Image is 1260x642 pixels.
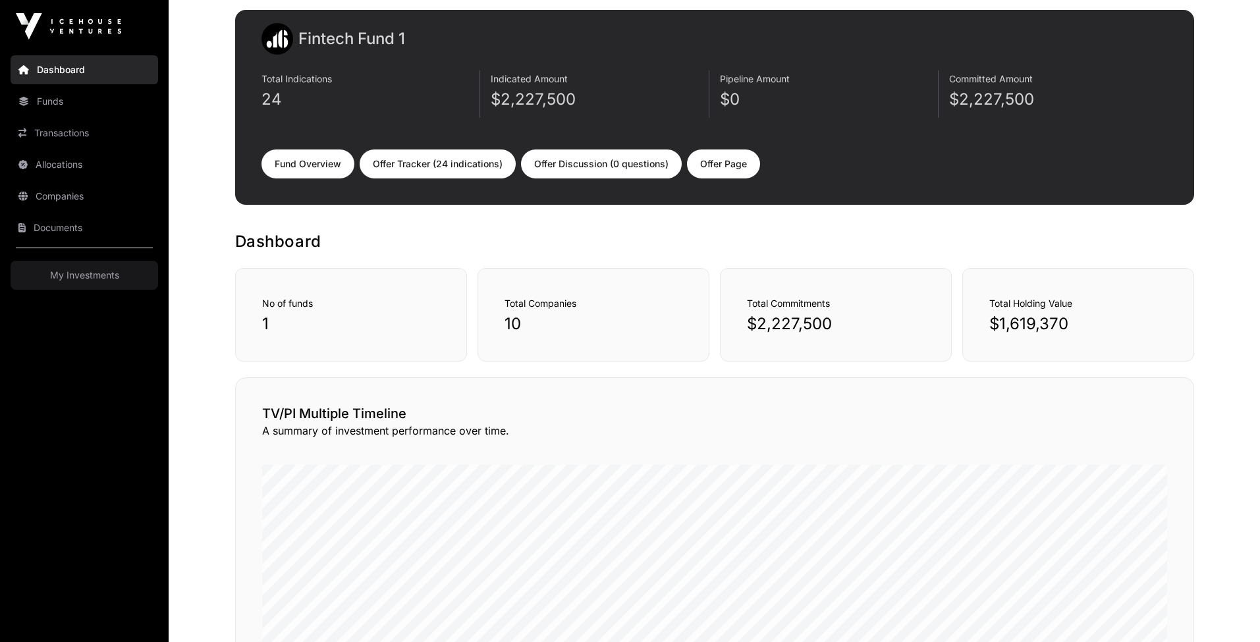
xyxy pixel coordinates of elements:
[505,298,576,309] span: Total Companies
[235,231,1194,252] h1: Dashboard
[298,28,405,49] h2: Fintech Fund 1
[262,298,313,309] span: No of funds
[521,149,682,178] a: Offer Discussion (0 questions)
[261,23,293,55] img: output-onlinepngtools---2025-04-23T105145.345.png
[11,119,158,147] a: Transactions
[505,313,682,334] p: 10
[989,298,1072,309] span: Total Holding Value
[989,313,1167,334] p: $1,619,370
[261,149,354,178] a: Fund Overview
[949,73,1033,84] span: Committed Amount
[11,150,158,179] a: Allocations
[11,87,158,116] a: Funds
[491,89,709,110] p: $2,227,500
[261,89,479,110] p: 24
[360,149,516,178] a: Offer Tracker (24 indications)
[747,298,830,309] span: Total Commitments
[261,73,332,84] span: Total Indications
[687,149,760,178] a: Offer Page
[720,73,790,84] span: Pipeline Amount
[11,213,158,242] a: Documents
[747,313,925,334] p: $2,227,500
[11,261,158,290] a: My Investments
[1194,579,1260,642] iframe: Chat Widget
[262,423,1167,439] p: A summary of investment performance over time.
[262,313,440,334] p: 1
[262,404,1167,423] h2: TV/PI Multiple Timeline
[11,182,158,211] a: Companies
[491,73,568,84] span: Indicated Amount
[949,89,1168,110] p: $2,227,500
[11,55,158,84] a: Dashboard
[720,89,938,110] p: $0
[16,13,121,40] img: Icehouse Ventures Logo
